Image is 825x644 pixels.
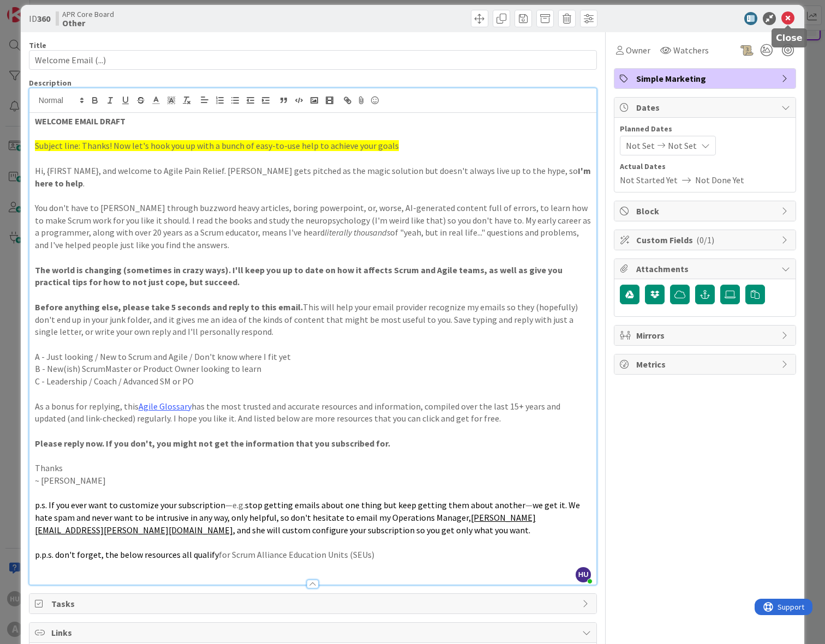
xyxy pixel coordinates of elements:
[636,101,776,114] span: Dates
[620,123,790,135] span: Planned Dates
[29,78,71,88] span: Description
[696,234,714,245] span: ( 0/1 )
[626,139,655,152] span: Not Set
[35,462,591,474] p: Thanks
[35,264,564,288] strong: The world is changing (sometimes in crazy ways). I'll keep you up to date on how it affects Scrum...
[35,140,399,151] span: Subject line: Thanks! Now let's hook you up with a bunch of easy-to-use help to achieve your goals
[673,44,709,57] span: Watchers
[35,499,225,510] span: p.s. If you ever want to customize your subscription
[219,549,374,560] span: for Scrum Alliance Education Units (SEUs)
[51,597,577,610] span: Tasks
[626,44,650,57] span: Owner
[35,351,591,363] p: A - Just looking / New to Scrum and Agile / Don't know where I fit yet
[636,204,776,218] span: Block
[139,401,192,412] a: Agile Glossary
[35,116,125,127] strong: WELCOME EMAIL DRAFT
[29,40,46,50] label: Title
[233,525,530,535] span: , and she will custom configure your subscription so you get only what you want.
[35,474,591,487] p: ~ [PERSON_NAME]
[35,549,219,560] span: p.p.s. don't forget, the below resources all qualify
[636,329,776,342] span: Mirrors
[62,10,114,19] span: APR Core Board
[35,165,591,189] p: Hi, {FIRST NAME}, and welcome to Agile Pain Relief. [PERSON_NAME] gets pitched as the magic solut...
[620,161,790,172] span: Actual Dates
[225,499,245,510] span: —e.g.
[62,19,114,27] b: Other
[636,262,776,275] span: Attachments
[776,33,803,43] h5: Close
[525,499,533,510] span: —
[636,233,776,246] span: Custom Fields
[245,499,525,510] span: stop getting emails about one thing but keep getting them about another
[51,626,577,639] span: Links
[35,400,591,425] p: As a bonus for replying, this has the most trusted and accurate resources and information, compil...
[636,72,776,85] span: Simple Marketing
[37,13,50,24] b: 360
[35,165,593,189] strong: I'm here to help
[576,567,591,582] span: HU
[29,50,597,70] input: type card name here...
[23,2,50,15] span: Support
[35,363,591,375] p: B - New(ish) ScrumMaster or Product Owner looking to learn
[35,512,536,535] a: [PERSON_NAME][EMAIL_ADDRESS][PERSON_NAME][DOMAIN_NAME]
[35,301,591,338] p: This will help your email provider recognize my emails so they (hopefully) don't end up in your j...
[35,202,591,251] p: You don't have to [PERSON_NAME] through buzzword heavy articles, boring powerpoint, or, worse, AI...
[35,375,591,388] p: C - Leadership / Coach / Advanced SM or PO
[35,438,390,449] strong: Please reply now. If you don't, you might not get the information that you subscribed for.
[695,173,744,186] span: Not Done Yet
[29,12,50,25] span: ID
[668,139,697,152] span: Not Set
[35,302,303,312] strong: Before anything else, please take 5 seconds and reply to this email.
[636,358,776,371] span: Metrics
[620,173,678,186] span: Not Started Yet
[325,227,390,238] em: literally thousands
